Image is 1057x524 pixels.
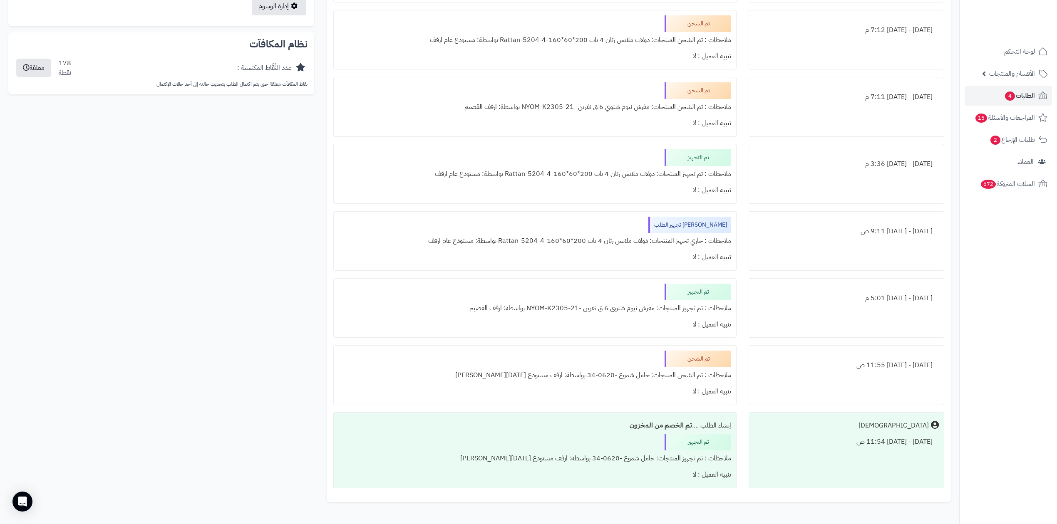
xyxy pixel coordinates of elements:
[665,434,731,450] div: تم التجهيز
[1017,156,1034,168] span: العملاء
[339,99,731,115] div: ملاحظات : تم الشحن المنتجات: مفرش نيوم شتوي 6 ق نفرين -NYOM-K2305-21 بواسطة: ارفف القصيم
[339,249,731,265] div: تنبيه العميل : لا
[665,149,731,166] div: تم التجهيز
[980,178,1035,190] span: السلات المتروكة
[339,418,731,434] div: إنشاء الطلب ....
[339,316,731,333] div: تنبيه العميل : لا
[1005,91,1015,101] span: 4
[665,351,731,367] div: تم الشحن
[1004,90,1035,101] span: الطلبات
[754,223,939,240] div: [DATE] - [DATE] 9:11 ص
[754,434,939,450] div: [DATE] - [DATE] 11:54 ص
[339,467,731,483] div: تنبيه العميل : لا
[980,179,997,189] span: 672
[1000,14,1049,31] img: logo-2.png
[965,152,1052,172] a: العملاء
[754,156,939,172] div: [DATE] - [DATE] 3:36 م
[339,383,731,400] div: تنبيه العميل : لا
[754,290,939,306] div: [DATE] - [DATE] 5:01 م
[339,450,731,467] div: ملاحظات : تم تجهيز المنتجات: حامل شموع -0620-34 بواسطة: ارفف مستودع [DATE][PERSON_NAME]
[648,217,731,233] div: [PERSON_NAME] تجهيز الطلب
[754,89,939,105] div: [DATE] - [DATE] 7:11 م
[339,182,731,198] div: تنبيه العميل : لا
[859,421,929,430] div: [DEMOGRAPHIC_DATA]
[630,420,692,430] b: تم الخصم من المخزون
[12,492,32,512] div: Open Intercom Messenger
[990,135,1001,145] span: 2
[15,81,308,88] p: نقاط المكافآت معلقة حتى يتم اكتمال الطلب بتحديث حالته إلى أحد حالات الإكتمال
[989,68,1035,79] span: الأقسام والمنتجات
[339,166,731,182] div: ملاحظات : تم تجهيز المنتجات: دولاب ملابس رتان 4 باب 200*60*160-Rattan-5204-4 بواسطة: مستودع عام ارفف
[237,63,292,73] div: عدد النِّقَاط المكتسبة :
[15,39,308,49] h2: نظام المكافآت
[965,108,1052,128] a: المراجعات والأسئلة15
[965,42,1052,62] a: لوحة التحكم
[339,32,731,48] div: ملاحظات : تم الشحن المنتجات: دولاب ملابس رتان 4 باب 200*60*160-Rattan-5204-4 بواسطة: مستودع عام ارفف
[339,115,731,131] div: تنبيه العميل : لا
[975,113,988,123] span: 15
[339,233,731,249] div: ملاحظات : جاري تجهيز المنتجات: دولاب ملابس رتان 4 باب 200*60*160-Rattan-5204-4 بواسطة: مستودع عام...
[965,174,1052,194] a: السلات المتروكة672
[339,300,731,316] div: ملاحظات : تم تجهيز المنتجات: مفرش نيوم شتوي 6 ق نفرين -NYOM-K2305-21 بواسطة: ارفف القصيم
[665,284,731,300] div: تم التجهيز
[59,68,71,78] div: نقطة
[59,59,71,78] div: 178
[754,357,939,373] div: [DATE] - [DATE] 11:55 ص
[754,22,939,38] div: [DATE] - [DATE] 7:12 م
[665,82,731,99] div: تم الشحن
[665,15,731,32] div: تم الشحن
[16,59,51,77] button: معلقة
[1004,46,1035,57] span: لوحة التحكم
[990,134,1035,146] span: طلبات الإرجاع
[965,130,1052,150] a: طلبات الإرجاع2
[965,86,1052,106] a: الطلبات4
[339,48,731,64] div: تنبيه العميل : لا
[975,112,1035,124] span: المراجعات والأسئلة
[339,367,731,383] div: ملاحظات : تم الشحن المنتجات: حامل شموع -0620-34 بواسطة: ارفف مستودع [DATE][PERSON_NAME]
